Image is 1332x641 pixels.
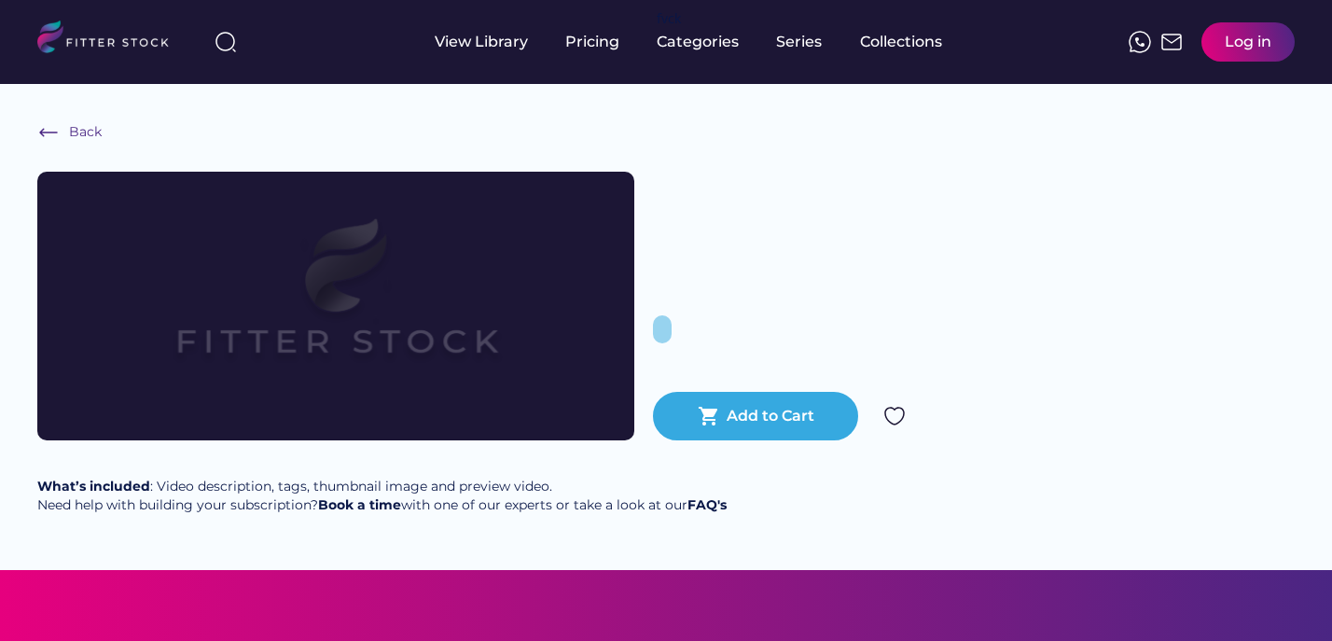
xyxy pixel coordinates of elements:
div: Categories [657,32,739,52]
div: Back [69,123,102,142]
img: LOGO.svg [37,21,185,59]
a: FAQ's [687,496,727,513]
img: Frame%2079%20%281%29.svg [97,172,575,440]
img: Frame%2051.svg [1160,31,1183,53]
div: fvck [657,9,681,28]
img: Frame%20%286%29.svg [37,121,60,144]
img: search-normal%203.svg [215,31,237,53]
img: meteor-icons_whatsapp%20%281%29.svg [1129,31,1151,53]
a: Book a time [318,496,401,513]
div: Collections [860,32,942,52]
div: Add to Cart [727,406,814,426]
div: View Library [435,32,528,52]
div: Series [776,32,823,52]
div: : Video description, tags, thumbnail image and preview video. Need help with building your subscr... [37,478,727,514]
div: Log in [1225,32,1271,52]
div: Pricing [565,32,619,52]
img: Group%201000002324.svg [883,405,906,427]
strong: What’s included [37,478,150,495]
button: shopping_cart [698,405,720,427]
